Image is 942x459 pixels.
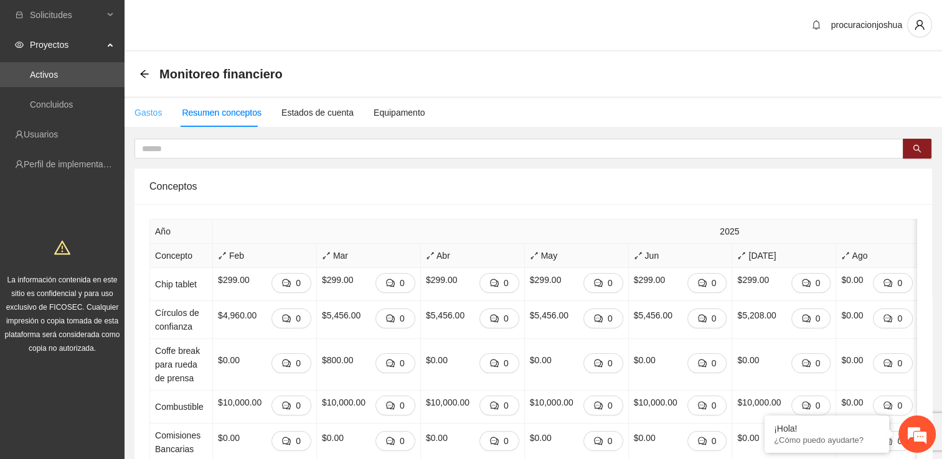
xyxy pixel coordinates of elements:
p: ¿Cómo puedo ayudarte? [774,435,880,445]
span: warning [54,239,70,256]
button: comment0 [479,353,519,373]
p: $10,000.00 [426,396,469,409]
p: $0.00 [841,308,863,322]
p: $10,000.00 [634,396,677,409]
button: comment0 [479,396,519,415]
span: 0 [296,399,301,412]
a: Usuarios [24,129,58,139]
span: comment [883,359,892,369]
button: comment0 [687,273,727,293]
span: [DATE] [737,249,831,262]
span: search [913,144,921,154]
span: comment [386,314,395,324]
td: Chip tablet [150,268,213,301]
p: $0.00 [218,431,240,445]
p: $0.00 [426,353,448,367]
span: 0 [400,276,405,290]
span: comment [883,401,892,411]
p: $0.00 [218,353,240,367]
span: comment [802,401,811,411]
p: $0.00 [426,431,448,445]
p: $0.00 [841,273,863,287]
p: $299.00 [218,273,250,287]
button: comment0 [583,308,623,328]
span: 0 [816,356,821,370]
th: Concepto [150,244,213,268]
td: Coffe break para rueda de prensa [150,339,213,391]
td: Combustible [150,391,213,424]
button: bell [806,15,826,35]
button: comment0 [375,273,415,293]
span: 0 [504,434,509,448]
td: Círculos de confianza [150,301,213,339]
button: comment0 [479,308,519,328]
span: 0 [608,356,613,370]
span: user [908,19,931,30]
span: Feb [218,249,311,262]
span: 0 [296,434,301,448]
span: May [530,249,623,262]
div: Gastos [134,106,162,119]
p: $800.00 [322,353,354,367]
p: $5,456.00 [322,308,360,322]
span: 0 [897,276,902,290]
button: comment0 [873,396,913,415]
span: comment [802,314,811,324]
span: Abr [426,249,519,262]
span: arrows-alt [634,251,643,260]
button: comment0 [375,396,415,415]
div: Estados de cuenta [281,106,354,119]
button: comment0 [375,353,415,373]
p: $0.00 [737,431,759,445]
textarea: Escriba su mensaje y pulse “Intro” [6,317,237,361]
button: comment0 [873,353,913,373]
span: La información contenida en este sitio es confidencial y para uso exclusivo de FICOSEC. Cualquier... [5,276,120,353]
span: arrows-alt [218,251,227,260]
span: 0 [712,312,717,325]
button: comment0 [583,273,623,293]
p: $299.00 [426,273,458,287]
button: comment0 [479,431,519,451]
span: arrows-alt [530,251,539,260]
a: Perfil de implementadora [24,159,121,169]
button: comment0 [873,308,913,328]
span: eye [15,40,24,49]
p: $299.00 [322,273,354,287]
p: $0.00 [530,353,552,367]
p: $0.00 [737,353,759,367]
span: comment [594,401,603,411]
p: $299.00 [737,273,769,287]
button: comment0 [873,431,913,451]
button: comment0 [271,396,311,415]
button: comment0 [583,353,623,373]
th: Año [150,220,213,244]
p: $5,456.00 [530,308,568,322]
span: Jun [634,249,727,262]
span: arrow-left [139,69,149,79]
span: comment [490,279,499,289]
span: comment [490,359,499,369]
span: Ago [841,249,913,262]
span: comment [883,279,892,289]
span: procuracionjoshua [831,20,902,30]
p: $10,000.00 [737,396,781,409]
span: Estamos en línea. [72,155,172,280]
button: search [903,139,931,159]
button: comment0 [479,273,519,293]
p: $5,456.00 [634,308,672,322]
span: comment [490,437,499,447]
span: bell [807,20,826,30]
span: 0 [504,312,509,325]
span: Monitoreo financiero [159,64,283,84]
div: Resumen conceptos [182,106,261,119]
button: comment0 [583,396,623,415]
span: 0 [897,399,902,412]
span: 0 [712,356,717,370]
span: inbox [15,11,24,19]
button: comment0 [791,308,831,328]
div: Chatee con nosotros ahora [65,63,209,80]
span: comment [883,314,892,324]
span: 0 [712,276,717,290]
span: 0 [897,312,902,325]
span: comment [386,359,395,369]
